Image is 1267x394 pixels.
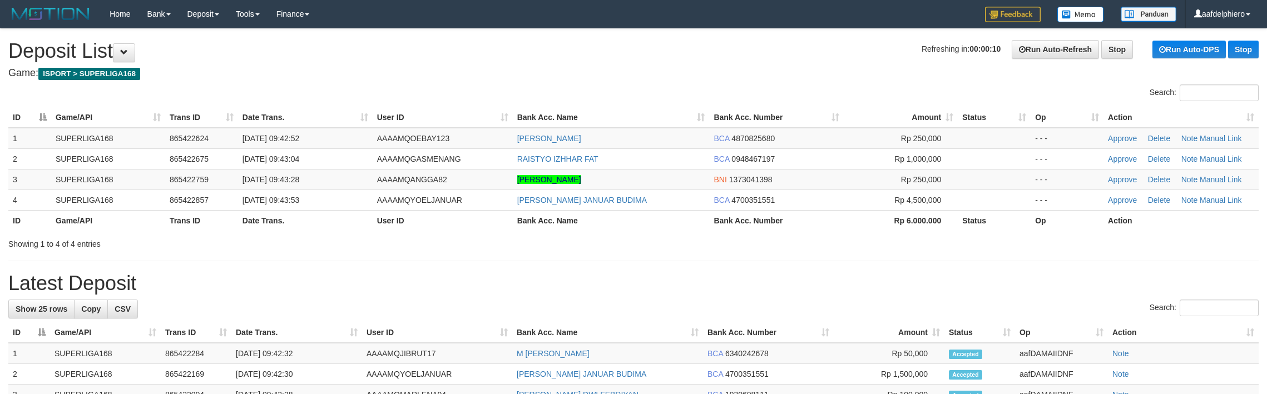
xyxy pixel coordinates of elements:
span: BCA [714,154,729,163]
td: Rp 1,500,000 [834,364,944,385]
th: User ID: activate to sort column ascending [373,107,513,128]
span: BCA [707,370,723,378]
img: panduan.png [1121,7,1176,22]
td: [DATE] 09:42:30 [231,364,362,385]
span: ISPORT > SUPERLIGA168 [38,68,140,80]
a: Approve [1108,175,1137,184]
td: - - - [1031,169,1103,189]
h1: Latest Deposit [8,272,1259,295]
h1: Deposit List [8,40,1259,62]
th: Trans ID: activate to sort column ascending [161,322,231,343]
span: AAAAMQANGGA82 [377,175,447,184]
a: Stop [1101,40,1133,59]
th: Trans ID [165,210,238,231]
a: Run Auto-Refresh [1012,40,1099,59]
span: Copy 6340242678 to clipboard [725,349,769,358]
td: aafDAMAIIDNF [1015,364,1108,385]
td: SUPERLIGA168 [51,148,165,169]
th: ID: activate to sort column descending [8,107,51,128]
th: User ID [373,210,513,231]
a: Approve [1108,196,1137,205]
span: BCA [714,134,729,143]
span: Copy 0948467197 to clipboard [731,154,775,163]
div: Showing 1 to 4 of 4 entries [8,234,519,250]
th: Game/API: activate to sort column ascending [51,107,165,128]
span: [DATE] 09:42:52 [242,134,299,143]
a: RAISTYO IZHHAR FAT [517,154,598,163]
td: SUPERLIGA168 [51,169,165,189]
a: [PERSON_NAME] JANUAR BUDIMA [517,370,646,378]
span: 865422759 [170,175,209,184]
a: Note [1112,349,1129,358]
td: AAAAMQYOELJANUAR [362,364,512,385]
span: Accepted [949,370,982,380]
th: Amount: activate to sort column ascending [834,322,944,343]
th: ID [8,210,51,231]
td: SUPERLIGA168 [50,343,161,364]
a: Stop [1228,41,1259,58]
th: Bank Acc. Name: activate to sort column ascending [513,107,710,128]
a: Delete [1148,175,1170,184]
a: Note [1112,370,1129,378]
a: Manual Link [1200,134,1242,143]
td: - - - [1031,128,1103,149]
th: Op: activate to sort column ascending [1015,322,1108,343]
a: Delete [1148,196,1170,205]
span: AAAAMQYOELJANUAR [377,196,462,205]
span: Copy 4700351551 to clipboard [725,370,769,378]
th: Date Trans.: activate to sort column ascending [238,107,373,128]
a: [PERSON_NAME] [517,134,581,143]
th: Action: activate to sort column ascending [1108,322,1259,343]
th: Bank Acc. Number: activate to sort column ascending [703,322,834,343]
a: M [PERSON_NAME] [517,349,590,358]
span: [DATE] 09:43:04 [242,154,299,163]
img: MOTION_logo.png [8,6,93,22]
span: 865422857 [170,196,209,205]
a: Approve [1108,154,1137,163]
a: Manual Link [1200,196,1242,205]
span: [DATE] 09:43:53 [242,196,299,205]
span: Rp 250,000 [901,134,941,143]
a: Copy [74,300,108,318]
th: Bank Acc. Name: activate to sort column ascending [512,322,703,343]
a: Note [1181,134,1198,143]
td: AAAAMQJIBRUT17 [362,343,512,364]
a: Show 25 rows [8,300,75,318]
th: Status: activate to sort column ascending [944,322,1015,343]
td: aafDAMAIIDNF [1015,343,1108,364]
th: Status: activate to sort column ascending [958,107,1031,128]
th: User ID: activate to sort column ascending [362,322,512,343]
th: Bank Acc. Name [513,210,710,231]
th: Op [1031,210,1103,231]
span: BCA [714,196,729,205]
span: Copy 1373041398 to clipboard [729,175,773,184]
th: Amount: activate to sort column ascending [844,107,958,128]
th: Status [958,210,1031,231]
span: Copy 4870825680 to clipboard [731,134,775,143]
th: Date Trans.: activate to sort column ascending [231,322,362,343]
td: SUPERLIGA168 [51,128,165,149]
td: [DATE] 09:42:32 [231,343,362,364]
span: Rp 4,500,000 [894,196,941,205]
span: AAAAMQGASMENANG [377,154,461,163]
label: Search: [1150,300,1259,316]
span: 865422624 [170,134,209,143]
th: Bank Acc. Number [709,210,844,231]
span: Copy [81,305,101,313]
th: Op: activate to sort column ascending [1031,107,1103,128]
img: Feedback.jpg [985,7,1041,22]
th: ID: activate to sort column descending [8,322,50,343]
td: - - - [1031,189,1103,210]
td: Rp 50,000 [834,343,944,364]
a: CSV [107,300,138,318]
td: 865422284 [161,343,231,364]
a: Delete [1148,134,1170,143]
a: [PERSON_NAME] [517,175,581,184]
td: 1 [8,128,51,149]
span: [DATE] 09:43:28 [242,175,299,184]
span: Refreshing in: [922,44,1001,53]
th: Action [1103,210,1259,231]
a: Manual Link [1200,175,1242,184]
span: Copy 4700351551 to clipboard [731,196,775,205]
th: Trans ID: activate to sort column ascending [165,107,238,128]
